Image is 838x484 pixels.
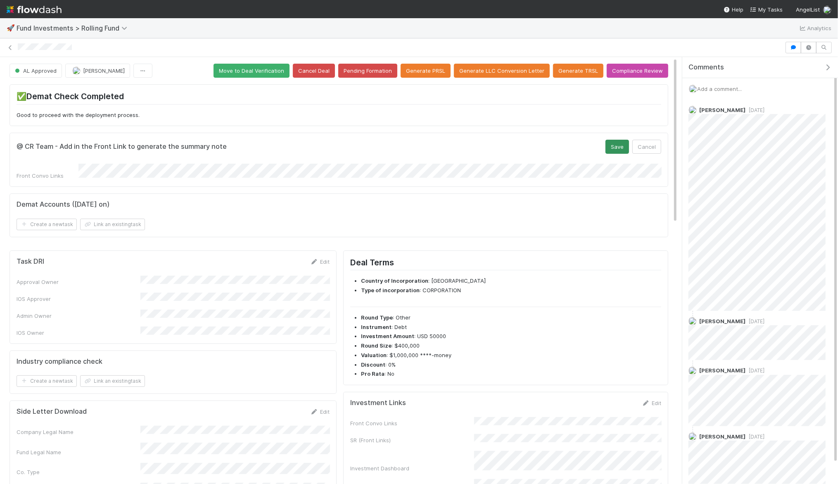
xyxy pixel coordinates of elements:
[745,318,764,324] span: [DATE]
[83,67,125,74] span: [PERSON_NAME]
[401,64,451,78] button: Generate PRSL
[361,277,428,284] strong: Country of Incorporation
[214,64,290,78] button: Move to Deal Verification
[361,370,661,378] li: : No
[350,399,406,407] h5: Investment Links
[361,352,387,358] strong: Valuation
[17,172,78,180] div: Front Convo Links
[688,367,697,375] img: avatar_f32b584b-9fa7-42e4-bca2-ac5b6bf32423.png
[745,107,764,113] span: [DATE]
[642,400,661,406] a: Edit
[750,6,783,13] span: My Tasks
[350,464,474,472] div: Investment Dashboard
[350,257,661,270] h2: Deal Terms
[799,23,831,33] a: Analytics
[350,419,474,427] div: Front Convo Links
[361,323,661,331] li: : Debt
[13,67,57,74] span: AL Approved
[454,64,550,78] button: Generate LLC Conversion Letter
[361,370,385,377] strong: Pro Rata
[17,24,131,32] span: Fund Investments > Rolling Fund
[688,432,697,441] img: avatar_d02a2cc9-4110-42ea-8259-e0e2573f4e82.png
[361,342,392,349] strong: Round Size
[7,2,62,17] img: logo-inverted-e16ddd16eac7371096b0.svg
[17,468,140,476] div: Co. Type
[17,408,87,416] h5: Side Letter Download
[699,367,745,374] span: [PERSON_NAME]
[17,143,227,151] h5: @ CR Team - Add in the Front Link to generate the summary note
[17,257,44,266] h5: Task DRI
[17,219,77,230] button: Create a newtask
[361,287,420,293] strong: Type of incorporation
[361,277,661,285] li: : [GEOGRAPHIC_DATA]
[745,367,764,374] span: [DATE]
[688,106,697,114] img: avatar_d02a2cc9-4110-42ea-8259-e0e2573f4e82.png
[699,433,745,440] span: [PERSON_NAME]
[361,286,661,295] li: : CORPORATION
[17,111,661,119] p: Good to proceed with the deployment process.
[17,278,140,286] div: Approval Owner
[7,24,15,31] span: 🚀
[65,64,130,78] button: [PERSON_NAME]
[689,85,697,93] img: avatar_f32b584b-9fa7-42e4-bca2-ac5b6bf32423.png
[361,314,661,322] li: : Other
[17,448,140,456] div: Fund Legal Name
[17,295,140,303] div: IOS Approver
[17,428,140,436] div: Company Legal Name
[17,91,661,104] h2: ✅Demat Check Completed
[17,312,140,320] div: Admin Owner
[605,140,629,154] button: Save
[553,64,603,78] button: Generate TRSL
[607,64,668,78] button: Compliance Review
[699,318,745,324] span: [PERSON_NAME]
[699,107,745,113] span: [PERSON_NAME]
[361,361,661,369] li: : 0%
[361,361,385,368] strong: Discount
[361,332,661,341] li: : USD 50000
[361,342,661,350] li: : $400,000
[350,436,474,444] div: SR (Front Links)
[80,219,145,230] button: Link an existingtask
[17,329,140,337] div: IOS Owner
[361,351,661,360] li: : $1,000,000 ****-money
[72,67,81,75] img: avatar_f32b584b-9fa7-42e4-bca2-ac5b6bf32423.png
[697,86,742,92] span: Add a comment...
[310,408,330,415] a: Edit
[724,5,743,14] div: Help
[361,333,414,339] strong: Investment Amount
[361,314,393,321] strong: Round Type
[9,64,62,78] button: AL Approved
[293,64,335,78] button: Cancel Deal
[750,5,783,14] a: My Tasks
[823,6,831,14] img: avatar_f32b584b-9fa7-42e4-bca2-ac5b6bf32423.png
[17,358,102,366] h5: Industry compliance check
[310,258,330,265] a: Edit
[688,317,697,325] img: avatar_6cb813a7-f212-4ca3-9382-463c76e0b247.png
[632,140,661,154] button: Cancel
[745,434,764,440] span: [DATE]
[338,64,397,78] button: Pending Formation
[80,375,145,387] button: Link an existingtask
[17,200,109,209] h5: Demat Accounts ([DATE] on)
[361,324,392,330] strong: Instrument
[688,63,724,72] span: Comments
[17,375,77,387] button: Create a newtask
[796,6,820,13] span: AngelList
